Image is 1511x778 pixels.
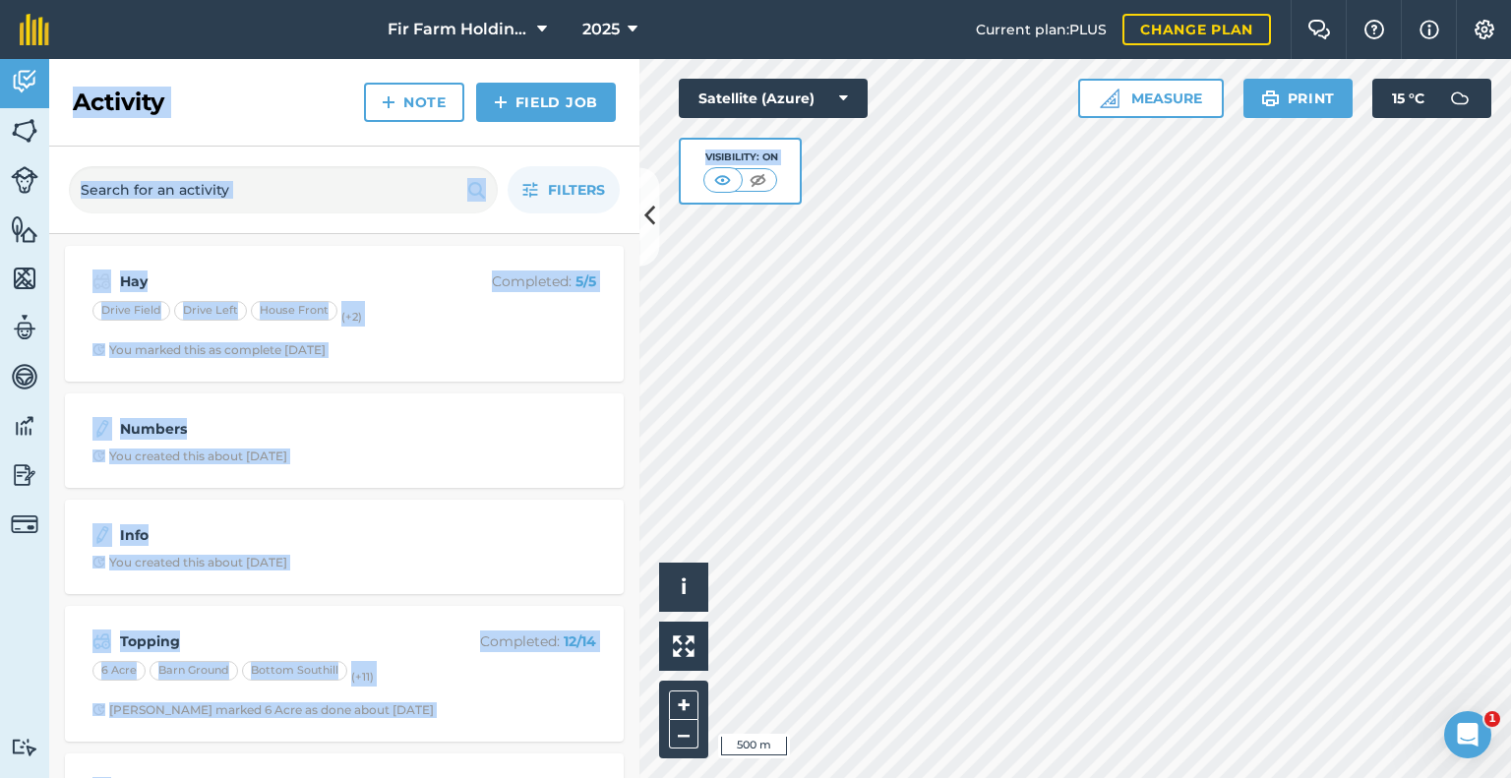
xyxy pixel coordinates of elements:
[92,301,170,321] div: Drive Field
[242,661,347,681] div: Bottom Southill
[11,362,38,391] img: svg+xml;base64,PD94bWwgdmVyc2lvbj0iMS4wIiBlbmNvZGluZz0idXRmLTgiPz4KPCEtLSBHZW5lcmF0b3I6IEFkb2JlIE...
[77,618,612,730] a: ToppingCompleted: 12/146 AcreBarn GroundBottom Southill(+11)Clock with arrow pointing clockwise[P...
[92,556,105,569] img: Clock with arrow pointing clockwise
[1440,79,1480,118] img: svg+xml;base64,PD94bWwgdmVyc2lvbj0iMS4wIiBlbmNvZGluZz0idXRmLTgiPz4KPCEtLSBHZW5lcmF0b3I6IEFkb2JlIE...
[92,703,105,716] img: Clock with arrow pointing clockwise
[669,690,698,720] button: +
[77,258,612,370] a: HayCompleted: 5/5Drive FieldDrive LeftHouse Front(+2)Clock with arrow pointing clockwiseYou marke...
[582,18,620,41] span: 2025
[120,524,432,546] strong: Info
[11,214,38,244] img: svg+xml;base64,PHN2ZyB4bWxucz0iaHR0cDovL3d3dy53My5vcmcvMjAwMC9zdmciIHdpZHRoPSI1NiIgaGVpZ2h0PSI2MC...
[382,90,395,114] img: svg+xml;base64,PHN2ZyB4bWxucz0iaHR0cDovL3d3dy53My5vcmcvMjAwMC9zdmciIHdpZHRoPSIxNCIgaGVpZ2h0PSIyNC...
[351,670,374,684] small: (+ 11 )
[548,179,605,201] span: Filters
[92,417,112,441] img: svg+xml;base64,PD94bWwgdmVyc2lvbj0iMS4wIiBlbmNvZGluZz0idXRmLTgiPz4KPCEtLSBHZW5lcmF0b3I6IEFkb2JlIE...
[1444,711,1491,758] iframe: Intercom live chat
[11,411,38,441] img: svg+xml;base64,PD94bWwgdmVyc2lvbj0iMS4wIiBlbmNvZGluZz0idXRmLTgiPz4KPCEtLSBHZW5lcmF0b3I6IEFkb2JlIE...
[476,83,616,122] a: Field Job
[703,150,778,165] div: Visibility: On
[11,460,38,490] img: svg+xml;base64,PD94bWwgdmVyc2lvbj0iMS4wIiBlbmNvZGluZz0idXRmLTgiPz4KPCEtLSBHZW5lcmF0b3I6IEFkb2JlIE...
[11,116,38,146] img: svg+xml;base64,PHN2ZyB4bWxucz0iaHR0cDovL3d3dy53My5vcmcvMjAwMC9zdmciIHdpZHRoPSI1NiIgaGVpZ2h0PSI2MC...
[1372,79,1491,118] button: 15 °C
[11,510,38,538] img: svg+xml;base64,PD94bWwgdmVyc2lvbj0iMS4wIiBlbmNvZGluZz0idXRmLTgiPz4KPCEtLSBHZW5lcmF0b3I6IEFkb2JlIE...
[564,632,596,650] strong: 12 / 14
[92,269,111,293] img: svg+xml;base64,PD94bWwgdmVyc2lvbj0iMS4wIiBlbmNvZGluZz0idXRmLTgiPz4KPCEtLSBHZW5lcmF0b3I6IEFkb2JlIE...
[92,661,146,681] div: 6 Acre
[11,166,38,194] img: svg+xml;base64,PD94bWwgdmVyc2lvbj0iMS4wIiBlbmNvZGluZz0idXRmLTgiPz4KPCEtLSBHZW5lcmF0b3I6IEFkb2JlIE...
[388,18,529,41] span: Fir Farm Holdings Limited
[1473,20,1496,39] img: A cog icon
[440,270,596,292] p: Completed :
[1392,79,1424,118] span: 15 ° C
[1122,14,1271,45] a: Change plan
[92,702,434,718] div: [PERSON_NAME] marked 6 Acre as done about [DATE]
[92,523,112,547] img: svg+xml;base64,PD94bWwgdmVyc2lvbj0iMS4wIiBlbmNvZGluZz0idXRmLTgiPz4KPCEtLSBHZW5lcmF0b3I6IEFkb2JlIE...
[77,405,612,476] a: NumbersClock with arrow pointing clockwiseYou created this about [DATE]
[746,170,770,190] img: svg+xml;base64,PHN2ZyB4bWxucz0iaHR0cDovL3d3dy53My5vcmcvMjAwMC9zdmciIHdpZHRoPSI1MCIgaGVpZ2h0PSI0MC...
[150,661,238,681] div: Barn Ground
[174,301,247,321] div: Drive Left
[92,342,326,358] div: You marked this as complete [DATE]
[575,272,596,290] strong: 5 / 5
[120,270,432,292] strong: Hay
[494,90,508,114] img: svg+xml;base64,PHN2ZyB4bWxucz0iaHR0cDovL3d3dy53My5vcmcvMjAwMC9zdmciIHdpZHRoPSIxNCIgaGVpZ2h0PSIyNC...
[679,79,868,118] button: Satellite (Azure)
[364,83,464,122] a: Note
[508,166,620,213] button: Filters
[1261,87,1280,110] img: svg+xml;base64,PHN2ZyB4bWxucz0iaHR0cDovL3d3dy53My5vcmcvMjAwMC9zdmciIHdpZHRoPSIxOSIgaGVpZ2h0PSIyNC...
[11,67,38,96] img: svg+xml;base64,PD94bWwgdmVyc2lvbj0iMS4wIiBlbmNvZGluZz0idXRmLTgiPz4KPCEtLSBHZW5lcmF0b3I6IEFkb2JlIE...
[1243,79,1354,118] button: Print
[467,178,486,202] img: svg+xml;base64,PHN2ZyB4bWxucz0iaHR0cDovL3d3dy53My5vcmcvMjAwMC9zdmciIHdpZHRoPSIxOSIgaGVpZ2h0PSIyNC...
[659,563,708,612] button: i
[20,14,49,45] img: fieldmargin Logo
[11,264,38,293] img: svg+xml;base64,PHN2ZyB4bWxucz0iaHR0cDovL3d3dy53My5vcmcvMjAwMC9zdmciIHdpZHRoPSI1NiIgaGVpZ2h0PSI2MC...
[976,19,1107,40] span: Current plan : PLUS
[11,313,38,342] img: svg+xml;base64,PD94bWwgdmVyc2lvbj0iMS4wIiBlbmNvZGluZz0idXRmLTgiPz4KPCEtLSBHZW5lcmF0b3I6IEFkb2JlIE...
[1484,711,1500,727] span: 1
[669,720,698,748] button: –
[77,511,612,582] a: InfoClock with arrow pointing clockwiseYou created this about [DATE]
[710,170,735,190] img: svg+xml;base64,PHN2ZyB4bWxucz0iaHR0cDovL3d3dy53My5vcmcvMjAwMC9zdmciIHdpZHRoPSI1MCIgaGVpZ2h0PSI0MC...
[1307,20,1331,39] img: Two speech bubbles overlapping with the left bubble in the forefront
[120,630,432,652] strong: Topping
[120,418,432,440] strong: Numbers
[92,449,287,464] div: You created this about [DATE]
[92,555,287,570] div: You created this about [DATE]
[1078,79,1224,118] button: Measure
[1100,89,1119,108] img: Ruler icon
[92,449,105,462] img: Clock with arrow pointing clockwise
[681,574,687,599] span: i
[673,635,695,657] img: Four arrows, one pointing top left, one top right, one bottom right and the last bottom left
[341,310,362,324] small: (+ 2 )
[92,629,111,653] img: svg+xml;base64,PD94bWwgdmVyc2lvbj0iMS4wIiBlbmNvZGluZz0idXRmLTgiPz4KPCEtLSBHZW5lcmF0b3I6IEFkb2JlIE...
[11,738,38,756] img: svg+xml;base64,PD94bWwgdmVyc2lvbj0iMS4wIiBlbmNvZGluZz0idXRmLTgiPz4KPCEtLSBHZW5lcmF0b3I6IEFkb2JlIE...
[69,166,498,213] input: Search for an activity
[92,343,105,356] img: Clock with arrow pointing clockwise
[73,87,164,118] h2: Activity
[440,630,596,652] p: Completed :
[1420,18,1439,41] img: svg+xml;base64,PHN2ZyB4bWxucz0iaHR0cDovL3d3dy53My5vcmcvMjAwMC9zdmciIHdpZHRoPSIxNyIgaGVpZ2h0PSIxNy...
[1362,20,1386,39] img: A question mark icon
[251,301,337,321] div: House Front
